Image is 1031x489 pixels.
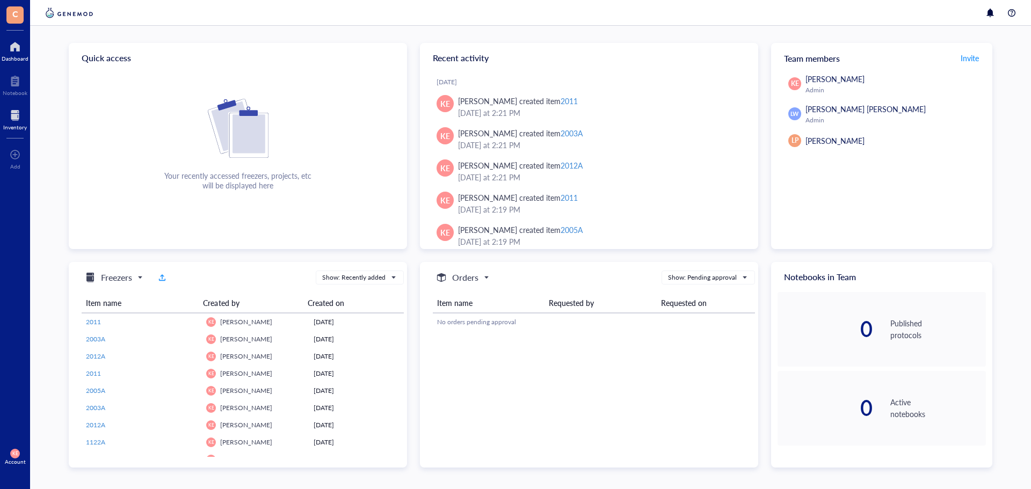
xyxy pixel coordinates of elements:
[69,43,407,73] div: Quick access
[322,273,386,282] div: Show: Recently added
[220,420,272,429] span: [PERSON_NAME]
[3,72,27,96] a: Notebook
[10,163,20,170] div: Add
[544,293,656,313] th: Requested by
[314,437,400,447] div: [DATE]
[208,405,214,411] span: KE
[82,293,199,313] th: Item name
[86,317,198,327] a: 2011
[86,317,101,326] span: 2011
[5,458,26,465] div: Account
[458,127,583,139] div: [PERSON_NAME] created item
[561,160,583,171] div: 2012A
[440,227,450,238] span: KE
[778,397,873,419] div: 0
[440,98,450,110] span: KE
[12,7,18,20] span: C
[429,187,750,220] a: KE[PERSON_NAME] created item2011[DATE] at 2:19 PM
[961,53,979,63] span: Invite
[220,317,272,326] span: [PERSON_NAME]
[86,369,198,378] a: 2011
[86,403,105,412] span: 2003A
[890,317,986,341] div: Published protocols
[220,386,272,395] span: [PERSON_NAME]
[86,386,105,395] span: 2005A
[420,43,758,73] div: Recent activity
[3,90,27,96] div: Notebook
[43,6,96,19] img: genemod-logo
[429,91,750,123] a: KE[PERSON_NAME] created item2011[DATE] at 2:21 PM
[429,220,750,252] a: KE[PERSON_NAME] created item2005A[DATE] at 2:19 PM
[440,194,450,206] span: KE
[86,455,198,464] a: 1123A
[86,369,101,378] span: 2011
[458,159,583,171] div: [PERSON_NAME] created item
[86,352,198,361] a: 2012A
[805,116,982,125] div: Admin
[208,319,214,325] span: KE
[86,420,198,430] a: 2012A
[429,123,750,155] a: KE[PERSON_NAME] created item2003A[DATE] at 2:21 PM
[314,455,400,464] div: [DATE]
[440,130,450,142] span: KE
[3,124,27,130] div: Inventory
[440,162,450,174] span: KE
[561,192,578,203] div: 2011
[3,107,27,130] a: Inventory
[805,86,982,94] div: Admin
[303,293,395,313] th: Created on
[433,293,544,313] th: Item name
[437,317,751,327] div: No orders pending approval
[208,388,214,393] span: KE
[657,293,755,313] th: Requested on
[314,352,400,361] div: [DATE]
[208,457,214,462] span: KE
[2,38,28,62] a: Dashboard
[458,224,583,236] div: [PERSON_NAME] created item
[960,49,979,67] button: Invite
[314,386,400,396] div: [DATE]
[429,155,750,187] a: KE[PERSON_NAME] created item2012A[DATE] at 2:21 PM
[452,271,478,284] h5: Orders
[561,224,583,235] div: 2005A
[220,437,272,447] span: [PERSON_NAME]
[668,273,737,282] div: Show: Pending approval
[805,104,926,114] span: [PERSON_NAME] [PERSON_NAME]
[805,74,865,84] span: [PERSON_NAME]
[314,403,400,413] div: [DATE]
[314,420,400,430] div: [DATE]
[458,171,741,183] div: [DATE] at 2:21 PM
[778,318,873,340] div: 0
[164,171,311,190] div: Your recently accessed freezers, projects, etc will be displayed here
[86,420,105,429] span: 2012A
[86,403,198,413] a: 2003A
[790,110,799,118] span: LW
[458,139,741,151] div: [DATE] at 2:21 PM
[805,135,865,146] span: [PERSON_NAME]
[208,354,214,359] span: KE
[458,95,578,107] div: [PERSON_NAME] created item
[220,334,272,344] span: [PERSON_NAME]
[458,203,741,215] div: [DATE] at 2:19 PM
[437,78,750,86] div: [DATE]
[314,334,400,344] div: [DATE]
[208,422,214,428] span: KE
[101,271,132,284] h5: Freezers
[208,99,268,158] img: Cf+DiIyRRx+BTSbnYhsZzE9to3+AfuhVxcka4spAAAAAElFTkSuQmCC
[314,369,400,378] div: [DATE]
[771,43,992,73] div: Team members
[208,440,214,445] span: KE
[792,136,798,145] span: LP
[208,371,214,376] span: KE
[458,107,741,119] div: [DATE] at 2:21 PM
[199,293,303,313] th: Created by
[12,451,18,456] span: KE
[86,437,105,447] span: 1122A
[86,437,198,447] a: 1122A
[220,455,272,464] span: [PERSON_NAME]
[890,396,986,420] div: Active notebooks
[86,334,105,344] span: 2003A
[771,262,992,292] div: Notebooks in Team
[314,317,400,327] div: [DATE]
